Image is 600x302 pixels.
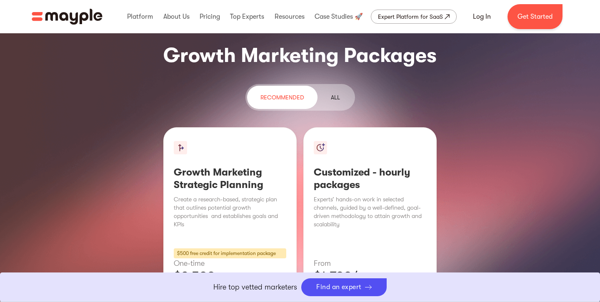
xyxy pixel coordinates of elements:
div: Expert Platform for SaaS [378,12,443,22]
iframe: Chat Widget [558,262,600,302]
h3: Customized - hourly packages [314,166,426,191]
div: Platform [125,3,155,30]
a: Log In [463,7,501,27]
p: Hire top vetted marketers [213,282,297,293]
a: Expert Platform for SaaS [371,10,457,24]
div: recommended [260,92,304,102]
div: Top Experts [228,3,266,30]
p: One-time [174,258,286,268]
div: Find an expert [316,283,362,291]
p: Create a research-based, strategic plan that outlines potential growth opportunities and establis... [174,195,286,228]
div: ALL [331,92,340,102]
p: From [314,258,426,268]
p: Experts’ hands-on work in selected channels, guided by a well-defined, goal-driven methodology to... [314,195,426,228]
p: $2,500 [174,268,286,285]
img: Mayple logo [32,9,102,25]
div: Resources [272,3,307,30]
div: Pricing [197,3,222,30]
div: $500 free credit for implementation package [174,248,286,258]
a: Get Started [507,4,562,29]
div: About Us [161,3,192,30]
h3: Growth Marketing Strategic Planning [174,166,286,191]
p: $1,700/mo [314,268,426,285]
a: home [32,9,102,25]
